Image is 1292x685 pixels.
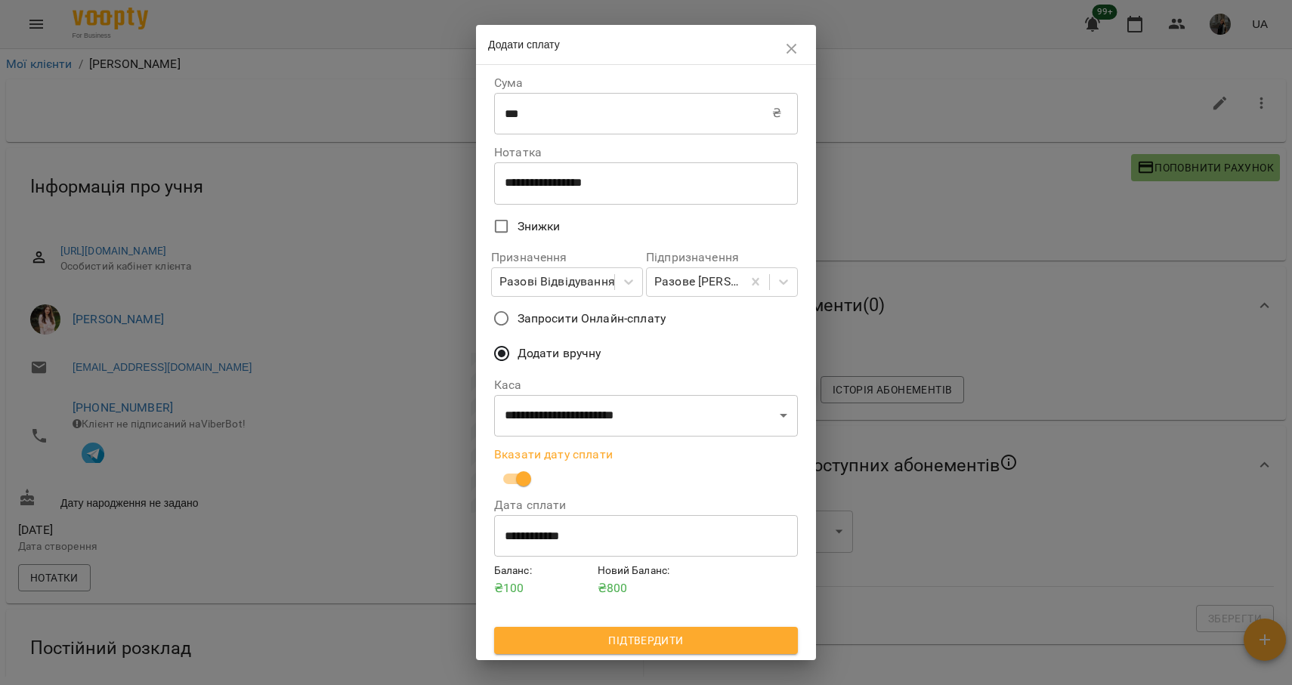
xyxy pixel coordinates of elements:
p: ₴ 100 [494,579,592,597]
span: Додати сплату [488,39,560,51]
span: Запросити Онлайн-сплату [518,310,666,328]
label: Нотатка [494,147,798,159]
h6: Новий Баланс : [598,563,695,579]
label: Призначення [491,251,643,264]
label: Вказати дату сплати [494,449,798,461]
div: Разове [PERSON_NAME] [654,273,743,291]
p: ₴ [772,104,781,122]
label: Сума [494,77,798,89]
label: Дата сплати [494,499,798,511]
div: Разові Відвідування [499,273,615,291]
h6: Баланс : [494,563,592,579]
button: Підтвердити [494,627,798,654]
span: Знижки [518,218,561,236]
span: Підтвердити [506,631,786,650]
p: ₴ 800 [598,579,695,597]
label: Каса [494,379,798,391]
label: Підпризначення [646,251,798,264]
span: Додати вручну [518,344,601,363]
